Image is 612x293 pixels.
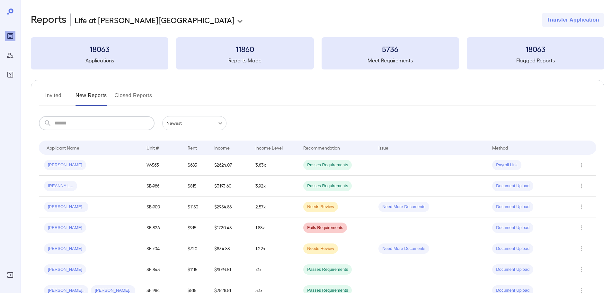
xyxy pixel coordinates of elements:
td: $685 [182,155,209,176]
td: SE-843 [141,259,182,280]
div: Log Out [5,270,15,280]
span: Fails Requirements [303,225,347,231]
td: SE-900 [141,197,182,217]
span: Document Upload [492,225,533,231]
span: [PERSON_NAME] [44,162,86,168]
span: [PERSON_NAME].. [44,204,88,210]
h3: 18063 [31,44,168,54]
td: SE-826 [141,217,182,238]
span: Need More Documents [378,204,429,210]
td: 1.22x [250,238,298,259]
summary: 18063Applications11860Reports Made5736Meet Requirements18063Flagged Reports [31,37,604,69]
span: [PERSON_NAME] [44,246,86,252]
td: 3.83x [250,155,298,176]
td: 7.1x [250,259,298,280]
button: Transfer Application [542,13,604,27]
p: Life at [PERSON_NAME][GEOGRAPHIC_DATA] [75,15,235,25]
button: Row Actions [576,160,587,170]
button: Row Actions [576,181,587,191]
h5: Applications [31,57,168,64]
div: Income Level [255,144,283,151]
td: $9093.51 [209,259,250,280]
div: Method [492,144,508,151]
button: Closed Reports [115,90,152,106]
td: SE-704 [141,238,182,259]
h2: Reports [31,13,67,27]
button: Row Actions [576,264,587,275]
td: $2624.07 [209,155,250,176]
div: Reports [5,31,15,41]
td: 1.88x [250,217,298,238]
td: $1115 [182,259,209,280]
div: Issue [378,144,389,151]
span: Needs Review [303,204,338,210]
button: Row Actions [576,243,587,254]
div: Manage Users [5,50,15,60]
h3: 18063 [467,44,604,54]
div: Unit # [146,144,159,151]
td: W-563 [141,155,182,176]
h5: Reports Made [176,57,314,64]
span: Document Upload [492,183,533,189]
span: Document Upload [492,246,533,252]
div: Rent [188,144,198,151]
button: Invited [39,90,68,106]
span: Need More Documents [378,246,429,252]
button: Row Actions [576,223,587,233]
td: $915 [182,217,209,238]
td: $1150 [182,197,209,217]
td: 3.92x [250,176,298,197]
td: SE-986 [141,176,182,197]
div: Income [214,144,230,151]
td: $815 [182,176,209,197]
div: FAQ [5,69,15,80]
span: [PERSON_NAME] [44,267,86,273]
span: Document Upload [492,267,533,273]
span: Document Upload [492,204,533,210]
span: [PERSON_NAME] [44,225,86,231]
h5: Meet Requirements [322,57,459,64]
h3: 5736 [322,44,459,54]
span: Passes Requirements [303,183,352,189]
td: $2954.88 [209,197,250,217]
span: Payroll Link [492,162,521,168]
h5: Flagged Reports [467,57,604,64]
div: Newest [162,116,226,130]
button: Row Actions [576,202,587,212]
span: IREANNA L... [44,183,77,189]
div: Applicant Name [47,144,79,151]
span: Passes Requirements [303,267,352,273]
div: Recommendation [303,144,340,151]
td: 2.57x [250,197,298,217]
h3: 11860 [176,44,314,54]
td: $720 [182,238,209,259]
td: $834.88 [209,238,250,259]
span: Needs Review [303,246,338,252]
span: Passes Requirements [303,162,352,168]
button: New Reports [75,90,107,106]
td: $3193.60 [209,176,250,197]
td: $1720.45 [209,217,250,238]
